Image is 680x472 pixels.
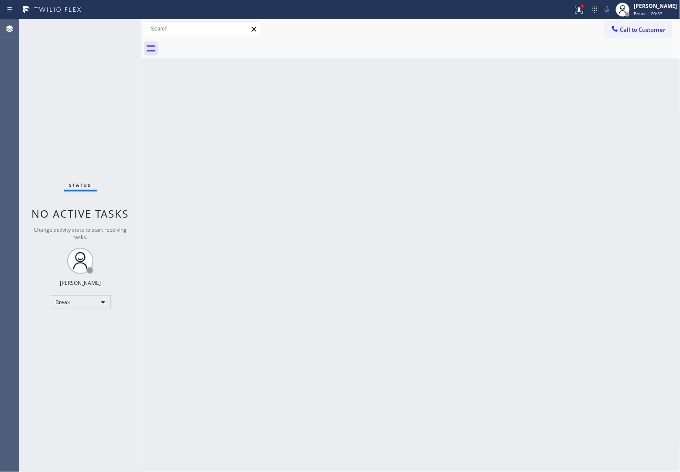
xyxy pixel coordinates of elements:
[620,26,666,34] span: Call to Customer
[601,3,613,16] button: Mute
[60,279,101,287] div: [PERSON_NAME]
[32,206,129,221] span: No active tasks
[69,182,92,188] span: Status
[634,2,677,10] div: [PERSON_NAME]
[144,22,261,36] input: Search
[50,295,111,309] div: Break
[605,21,672,38] button: Call to Customer
[34,226,127,241] span: Change activity state to start receiving tasks.
[634,10,663,17] span: Break | 20:53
